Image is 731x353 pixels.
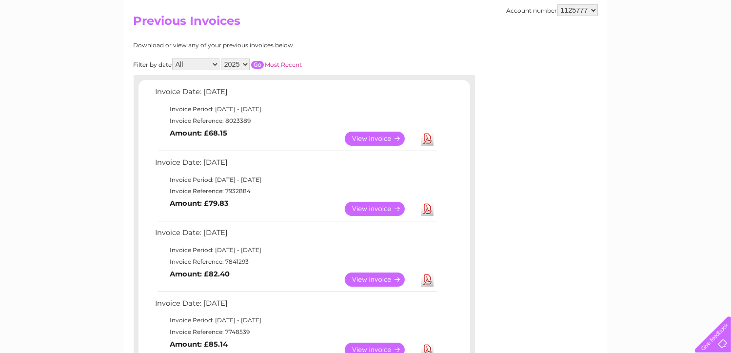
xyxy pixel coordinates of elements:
td: Invoice Period: [DATE] - [DATE] [153,174,438,186]
div: Filter by date [134,59,390,70]
a: Blog [646,41,660,49]
td: Invoice Reference: 8023389 [153,115,438,127]
a: Most Recent [265,61,302,68]
a: Telecoms [611,41,640,49]
div: Download or view any of your previous invoices below. [134,42,390,49]
a: Download [421,273,434,287]
td: Invoice Period: [DATE] - [DATE] [153,314,438,326]
b: Amount: £79.83 [170,199,229,208]
td: Invoice Period: [DATE] - [DATE] [153,244,438,256]
a: Water [559,41,578,49]
a: Download [421,132,434,146]
td: Invoice Reference: 7841293 [153,256,438,268]
a: 0333 014 3131 [547,5,614,17]
td: Invoice Date: [DATE] [153,85,438,103]
td: Invoice Date: [DATE] [153,226,438,244]
td: Invoice Reference: 7748539 [153,326,438,338]
b: Amount: £85.14 [170,340,228,349]
a: View [345,132,416,146]
div: Account number [507,4,598,16]
b: Amount: £68.15 [170,129,228,137]
a: Download [421,202,434,216]
a: Contact [666,41,690,49]
h2: Previous Invoices [134,14,598,33]
td: Invoice Period: [DATE] - [DATE] [153,103,438,115]
div: Clear Business is a trading name of Verastar Limited (registered in [GEOGRAPHIC_DATA] No. 3667643... [136,5,596,47]
b: Amount: £82.40 [170,270,230,278]
a: View [345,273,416,287]
td: Invoice Date: [DATE] [153,297,438,315]
a: Energy [584,41,605,49]
td: Invoice Date: [DATE] [153,156,438,174]
img: logo.png [25,25,75,55]
td: Invoice Reference: 7932884 [153,185,438,197]
a: Log out [699,41,722,49]
a: View [345,202,416,216]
